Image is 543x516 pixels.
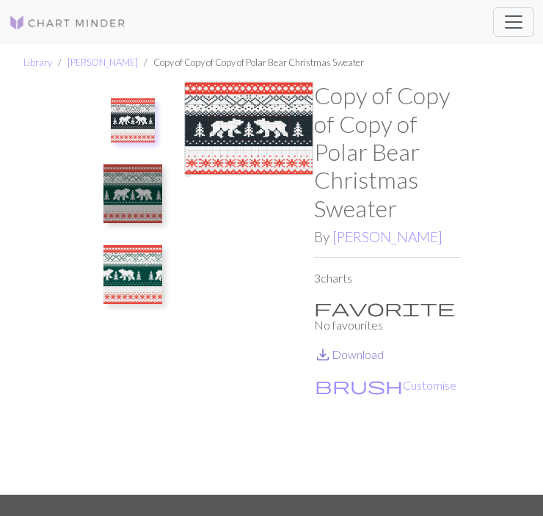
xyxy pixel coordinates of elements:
[314,346,332,363] i: Download
[314,297,455,318] span: favorite
[314,269,461,287] p: 3 charts
[103,245,162,304] img: Conrad's Sweater
[314,299,461,334] p: No favourites
[183,81,314,494] img: Christmas sweater - back panel
[103,164,162,223] img: Val's sweater
[315,375,403,396] span: brush
[315,377,403,394] i: Customise
[314,228,461,245] h2: By
[23,57,52,68] a: Library
[314,344,332,365] span: save_alt
[138,56,364,70] li: Copy of Copy of Copy of Polar Bear Christmas Sweater
[314,299,455,316] i: Favourite
[314,81,461,222] h1: Copy of Copy of Copy of Polar Bear Christmas Sweater
[9,14,126,32] img: Logo
[111,98,155,142] img: Christmas sweater - back panel
[314,376,457,395] button: CustomiseCustomise
[493,7,534,37] button: Toggle navigation
[314,347,384,361] a: DownloadDownload
[332,228,442,245] a: [PERSON_NAME]
[68,57,138,68] a: [PERSON_NAME]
